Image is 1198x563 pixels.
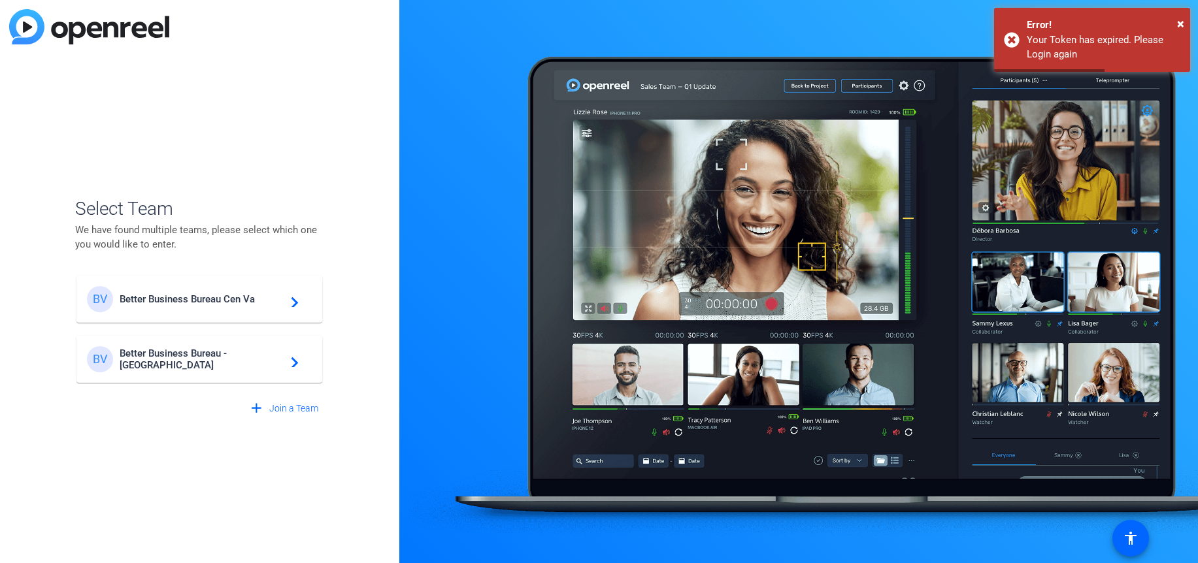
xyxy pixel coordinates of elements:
button: Join a Team [243,397,324,421]
div: BV [87,286,113,312]
p: We have found multiple teams, please select which one you would like to enter. [75,223,324,251]
img: blue-gradient.svg [9,9,169,44]
button: Close [1177,14,1184,33]
span: Select Team [75,195,324,223]
span: × [1177,16,1184,31]
div: Error! [1027,18,1180,33]
mat-icon: accessibility [1123,530,1139,546]
span: Better Business Bureau Cen Va [120,293,283,305]
mat-icon: navigate_next [283,351,299,367]
span: Join a Team [269,402,318,415]
mat-icon: navigate_next [283,291,299,307]
div: BV [87,346,113,372]
span: Better Business Bureau - [GEOGRAPHIC_DATA] [120,347,283,371]
div: Your Token has expired. Please Login again [1027,33,1180,62]
mat-icon: add [248,400,265,417]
